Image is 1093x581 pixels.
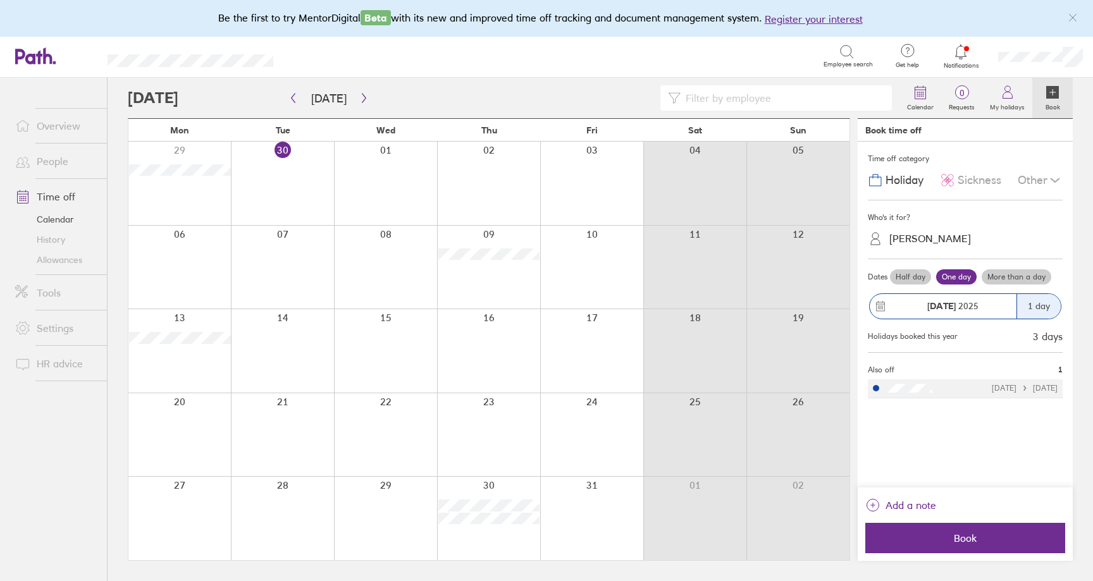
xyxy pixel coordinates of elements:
div: [DATE] [DATE] [992,384,1058,393]
label: Book [1038,100,1068,111]
span: Dates [868,272,887,281]
span: Get help [887,61,928,69]
a: My holidays [982,78,1032,118]
span: 0 [941,88,982,98]
div: Be the first to try MentorDigital with its new and improved time off tracking and document manage... [218,10,875,27]
span: Tue [276,125,290,135]
a: People [5,149,107,174]
span: Fri [586,125,598,135]
a: Overview [5,113,107,138]
label: One day [936,269,977,284]
span: Notifications [941,62,982,70]
span: 2025 [927,301,979,311]
span: Also off [868,365,894,374]
strong: [DATE] [927,300,956,312]
a: Calendar [899,78,941,118]
span: Sat [688,125,702,135]
button: Register your interest [765,11,863,27]
div: Time off category [868,149,1063,168]
div: 1 day [1016,294,1061,319]
a: Settings [5,315,107,341]
label: Half day [890,269,931,284]
a: HR advice [5,351,107,376]
a: Time off [5,184,107,209]
button: Add a note [865,495,936,515]
div: Search [307,50,340,61]
button: [DATE] [301,88,357,109]
a: Calendar [5,209,107,229]
input: Filter by employee [681,86,884,110]
div: Holidays booked this year [868,332,958,341]
div: Who's it for? [868,208,1063,227]
label: More than a day [982,269,1051,284]
label: Requests [941,100,982,111]
span: Add a note [886,495,936,515]
label: My holidays [982,100,1032,111]
span: 1 [1058,365,1063,374]
button: Book [865,523,1065,553]
span: Beta [361,10,391,25]
a: Allowances [5,250,107,270]
a: Notifications [941,43,982,70]
span: Sun [790,125,806,135]
button: [DATE] 20251 day [868,287,1063,326]
span: Book [874,532,1056,544]
a: 0Requests [941,78,982,118]
a: Tools [5,280,107,305]
div: [PERSON_NAME] [889,233,971,245]
span: Thu [481,125,497,135]
div: 3 days [1033,331,1063,342]
div: Other [1018,168,1063,192]
span: Mon [170,125,189,135]
a: Book [1032,78,1073,118]
span: Employee search [824,61,873,68]
a: History [5,229,107,250]
label: Calendar [899,100,941,111]
div: Book time off [865,125,922,135]
span: Sickness [958,174,1001,187]
span: Holiday [886,174,923,187]
span: Wed [376,125,395,135]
